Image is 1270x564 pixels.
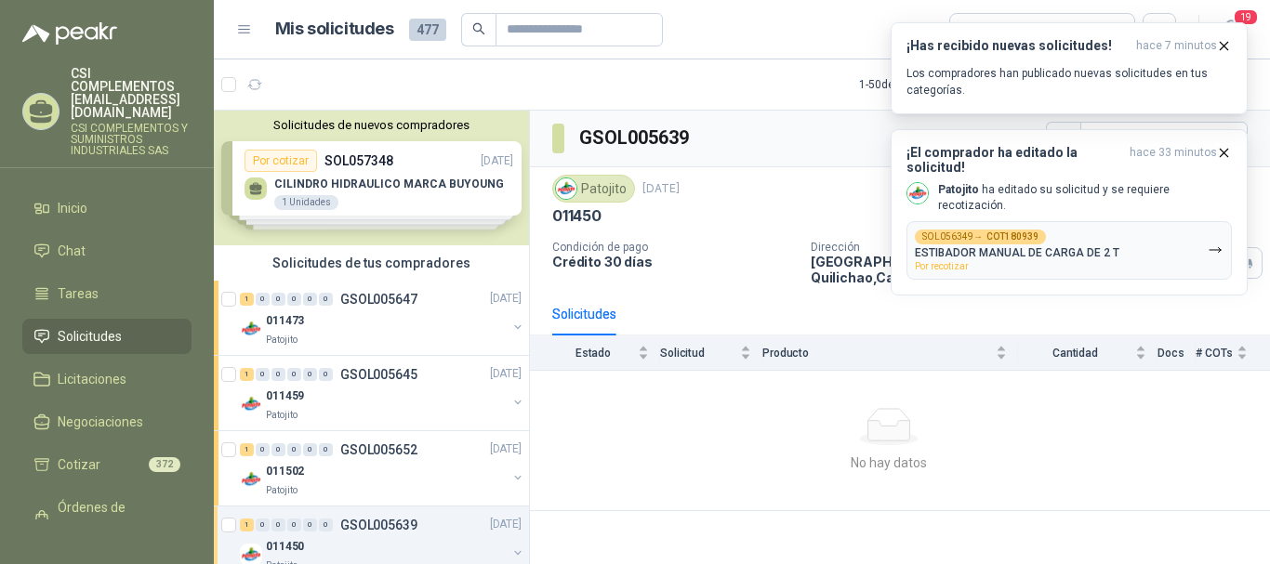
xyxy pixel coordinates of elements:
p: [DATE] [490,366,522,384]
div: No hay datos [537,453,1240,473]
div: 0 [303,518,317,531]
button: ¡Has recibido nuevas solicitudes!hace 7 minutos Los compradores han publicado nuevas solicitudes ... [891,22,1248,114]
div: 0 [319,518,333,531]
div: 0 [287,443,301,456]
a: Solicitudes [22,319,192,354]
p: CSI COMPLEMENTOS [EMAIL_ADDRESS][DOMAIN_NAME] [71,67,192,119]
span: Estado [552,347,634,360]
span: hace 7 minutos [1136,38,1217,54]
button: 19 [1214,13,1248,46]
span: Órdenes de Compra [58,497,174,538]
div: 0 [287,293,301,306]
div: 0 [287,518,301,531]
img: Company Logo [907,183,928,203]
p: Crédito 30 días [552,254,796,269]
div: 0 [271,443,285,456]
th: Estado [530,335,660,370]
div: 1 [240,293,254,306]
b: COT180939 [986,232,1038,242]
div: 1 [240,518,254,531]
p: [DATE] [642,180,680,198]
span: 477 [409,19,446,41]
h1: Mis solicitudes [275,16,394,43]
h3: ¡El comprador ha editado la solicitud! [906,145,1122,175]
div: Solicitudes [552,304,616,324]
a: Inicio [22,190,192,226]
p: Condición de pago [552,241,796,254]
a: 1 0 0 0 0 0 GSOL005652[DATE] Company Logo011502Patojito [240,439,525,498]
a: Negociaciones [22,404,192,439]
a: Licitaciones [22,361,192,397]
button: Solicitudes de nuevos compradores [221,118,522,132]
p: [DATE] [490,291,522,308]
div: 0 [319,368,333,381]
div: 0 [256,368,270,381]
span: Cantidad [1018,347,1131,360]
p: Patojito [266,483,298,498]
div: 0 [271,368,285,381]
img: Company Logo [240,468,262,491]
span: Por recotizar [915,261,969,271]
p: 011450 [552,206,602,226]
img: Logo peakr [22,22,117,45]
div: 0 [303,443,317,456]
span: Licitaciones [58,369,126,389]
p: ESTIBADOR MANUAL DE CARGA DE 2 T [915,246,1119,259]
img: Company Logo [240,318,262,340]
div: 0 [303,368,317,381]
div: 1 - 50 de 325 [859,70,973,99]
span: 372 [149,457,180,472]
span: hace 33 minutos [1130,145,1217,175]
p: GSOL005639 [340,518,417,531]
div: Patojito [552,175,635,203]
div: Todas [961,20,1000,40]
div: 0 [319,443,333,456]
div: SOL056349 → [915,230,1046,244]
div: 0 [256,293,270,306]
p: 011459 [266,388,304,406]
p: 011473 [266,313,304,331]
div: Solicitudes de tus compradores [214,245,529,281]
span: Cotizar [58,454,100,475]
img: Company Logo [240,393,262,415]
p: GSOL005652 [340,443,417,456]
span: 19 [1233,8,1259,26]
div: Solicitudes de nuevos compradoresPor cotizarSOL057348[DATE] CILINDRO HIDRAULICO MARCA BUYOUNG1 Un... [214,111,529,245]
a: Cotizar372 [22,447,192,482]
h3: GSOL005639 [579,124,692,152]
div: 0 [271,518,285,531]
p: GSOL005645 [340,368,417,381]
span: Solicitudes [58,326,122,347]
a: Órdenes de Compra [22,490,192,545]
p: Patojito [266,333,298,348]
img: Company Logo [556,178,576,199]
div: 0 [303,293,317,306]
span: search [472,22,485,35]
p: [DATE] [490,517,522,534]
b: Patojito [938,183,979,196]
th: # COTs [1196,335,1270,370]
p: [DATE] [490,441,522,459]
p: ha editado su solicitud y se requiere recotización. [938,182,1232,214]
span: # COTs [1196,347,1233,360]
span: Inicio [58,198,87,218]
div: 0 [319,293,333,306]
div: 1 [240,443,254,456]
p: 011502 [266,464,304,481]
a: 1 0 0 0 0 0 GSOL005647[DATE] Company Logo011473Patojito [240,288,525,348]
th: Solicitud [660,335,762,370]
button: SOL056349→COT180939ESTIBADOR MANUAL DE CARGA DE 2 TPor recotizar [906,221,1232,280]
p: GSOL005647 [340,293,417,306]
a: Tareas [22,276,192,311]
span: Negociaciones [58,412,143,432]
div: 0 [271,293,285,306]
p: CSI COMPLEMENTOS Y SUMINISTROS INDUSTRIALES SAS [71,123,192,156]
div: 0 [256,443,270,456]
p: [GEOGRAPHIC_DATA], [STREET_ADDRESS] Santander de Quilichao , Cauca [811,254,1224,285]
p: 011450 [266,539,304,557]
button: ¡El comprador ha editado la solicitud!hace 33 minutos Company LogoPatojito ha editado su solicitu... [891,129,1248,295]
span: Tareas [58,283,99,304]
span: Solicitud [660,347,736,360]
div: 0 [287,368,301,381]
a: Chat [22,233,192,269]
